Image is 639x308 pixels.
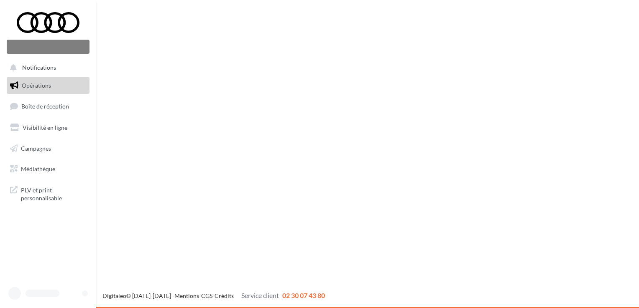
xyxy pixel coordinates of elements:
a: Crédits [215,292,234,299]
a: Opérations [5,77,91,94]
span: PLV et print personnalisable [21,184,86,202]
a: Boîte de réception [5,97,91,115]
a: Campagnes [5,140,91,157]
div: Nouvelle campagne [7,40,89,54]
span: Visibilité en ligne [23,124,67,131]
span: Campagnes [21,144,51,151]
span: Notifications [22,64,56,71]
a: PLV et print personnalisable [5,181,91,206]
a: Visibilité en ligne [5,119,91,136]
span: 02 30 07 43 80 [282,291,325,299]
a: Médiathèque [5,160,91,178]
span: © [DATE]-[DATE] - - - [102,292,325,299]
span: Opérations [22,82,51,89]
a: Mentions [174,292,199,299]
span: Service client [241,291,279,299]
span: Boîte de réception [21,103,69,110]
a: Digitaleo [102,292,126,299]
a: CGS [201,292,212,299]
span: Médiathèque [21,165,55,172]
